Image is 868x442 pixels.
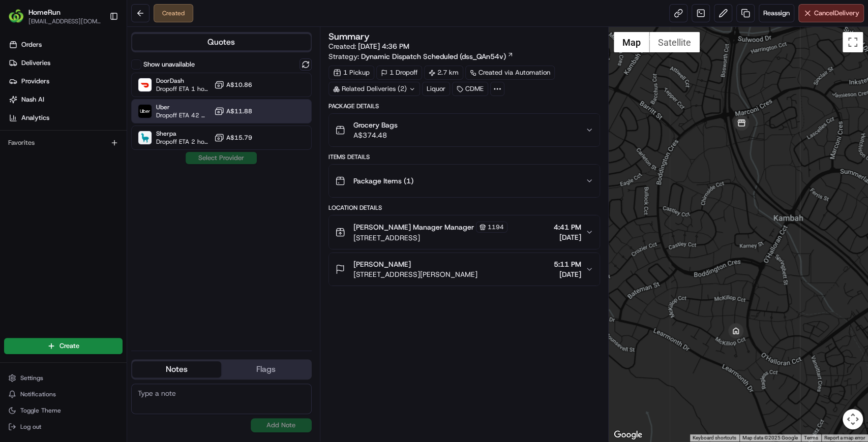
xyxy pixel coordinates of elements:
[742,435,798,440] span: Map data ©2025 Google
[138,131,152,144] img: Sherpa
[328,82,420,96] div: Related Deliveries (2)
[554,259,581,269] span: 5:11 PM
[4,91,127,108] a: Nash AI
[329,253,600,286] button: [PERSON_NAME][STREET_ADDRESS][PERSON_NAME]5:11 PM[DATE]
[554,232,581,242] span: [DATE]
[759,4,794,22] button: Reassign
[4,135,123,151] div: Favorites
[156,130,210,138] span: Sherpa
[20,406,61,415] span: Toggle Theme
[488,223,504,231] span: 1194
[21,40,42,49] span: Orders
[221,361,310,377] button: Flags
[20,423,41,431] span: Log out
[814,9,859,18] span: Cancel Delivery
[353,269,477,279] span: [STREET_ADDRESS][PERSON_NAME]
[4,371,123,385] button: Settings
[226,107,252,115] span: A$11.88
[329,114,600,146] button: Grocery BagsA$374.48
[843,409,863,429] button: Map camera controls
[328,66,374,80] div: 1 Pickup
[28,7,61,17] button: HomeRun
[376,66,422,80] div: 1 Dropoff
[328,41,409,51] span: Created:
[798,4,864,22] button: CancelDelivery
[611,428,645,441] img: Google
[214,133,252,143] button: A$15.79
[59,341,79,351] span: Create
[554,222,581,232] span: 4:41 PM
[4,403,123,418] button: Toggle Theme
[361,51,514,61] a: Dynamic Dispatch Scheduled (dss_QAn54v)
[156,111,210,119] span: Dropoff ETA 42 minutes
[353,130,398,140] span: A$374.48
[329,215,600,249] button: [PERSON_NAME] Manager Manager1194[STREET_ADDRESS]4:41 PM[DATE]
[358,42,409,51] span: [DATE] 4:36 PM
[4,387,123,401] button: Notifications
[132,361,221,377] button: Notes
[4,73,127,89] a: Providers
[214,80,252,90] button: A$10.86
[21,58,50,68] span: Deliveries
[361,51,506,61] span: Dynamic Dispatch Scheduled (dss_QAn54v)
[328,32,370,41] h3: Summary
[353,259,411,269] span: [PERSON_NAME]
[824,435,865,440] a: Report a map error
[138,78,152,91] img: DoorDash
[328,51,514,61] div: Strategy:
[4,55,127,71] a: Deliveries
[4,420,123,434] button: Log out
[132,34,311,50] button: Quotes
[20,390,56,398] span: Notifications
[156,103,210,111] span: Uber
[4,338,123,354] button: Create
[226,81,252,89] span: A$10.86
[156,77,210,85] span: DoorDash
[4,37,127,53] a: Orders
[226,134,252,142] span: A$15.79
[353,222,474,232] span: [PERSON_NAME] Manager Manager
[4,4,105,28] button: HomeRunHomeRun[EMAIL_ADDRESS][DOMAIN_NAME]
[328,153,600,161] div: Items Details
[465,66,555,80] a: Created via Automation
[554,269,581,279] span: [DATE]
[422,82,450,96] div: Liquor
[21,113,49,122] span: Analytics
[21,77,49,86] span: Providers
[214,106,252,116] button: A$11.88
[452,82,488,96] div: CDME
[353,233,507,243] span: [STREET_ADDRESS]
[329,165,600,197] button: Package Items (1)
[156,138,210,146] span: Dropoff ETA 2 hours
[4,110,127,126] a: Analytics
[21,95,44,104] span: Nash AI
[353,176,413,186] span: Package Items ( 1 )
[611,428,645,441] a: Open this area in Google Maps (opens a new window)
[614,32,649,52] button: Show street map
[20,374,43,382] span: Settings
[8,8,24,24] img: HomeRun
[353,120,398,130] span: Grocery Bags
[424,66,463,80] div: 2.7 km
[138,105,152,118] img: Uber
[28,17,101,25] button: [EMAIL_ADDRESS][DOMAIN_NAME]
[156,85,210,93] span: Dropoff ETA 1 hour
[843,32,863,52] button: Toggle fullscreen view
[804,435,818,440] a: Terms
[328,102,600,110] div: Package Details
[763,9,790,18] span: Reassign
[649,32,700,52] button: Show satellite imagery
[143,60,195,69] label: Show unavailable
[693,434,736,441] button: Keyboard shortcuts
[328,204,600,212] div: Location Details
